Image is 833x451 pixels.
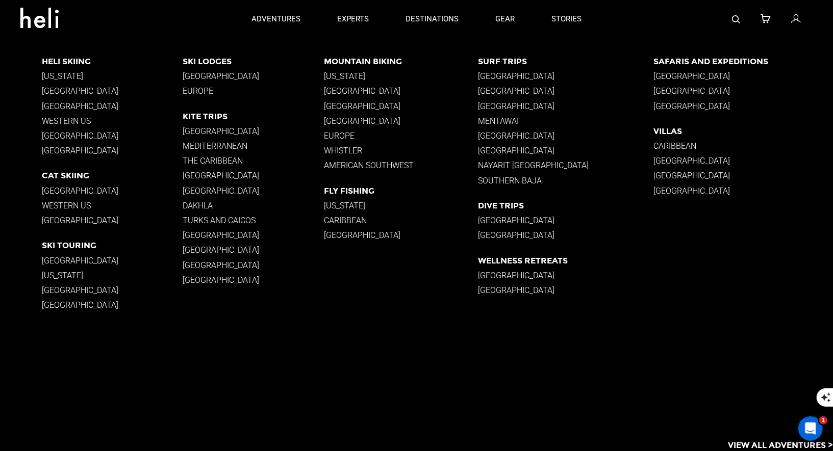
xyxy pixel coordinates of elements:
p: [GEOGRAPHIC_DATA] [324,86,478,96]
p: [GEOGRAPHIC_DATA] [324,116,478,126]
p: Villas [653,126,833,136]
p: [GEOGRAPHIC_DATA] [653,186,833,196]
p: [GEOGRAPHIC_DATA] [183,245,324,255]
img: search-bar-icon.svg [732,15,740,23]
p: [GEOGRAPHIC_DATA] [42,186,183,196]
p: [US_STATE] [42,71,183,81]
p: Ski Lodges [183,57,324,66]
p: [GEOGRAPHIC_DATA] [183,260,324,270]
p: The Caribbean [183,156,324,166]
p: Caribbean [653,141,833,151]
p: [GEOGRAPHIC_DATA] [183,275,324,285]
p: [GEOGRAPHIC_DATA] [42,101,183,111]
p: [GEOGRAPHIC_DATA] [653,86,833,96]
p: [GEOGRAPHIC_DATA] [42,131,183,141]
p: Western US [42,116,183,126]
p: Western US [42,201,183,210]
p: Cat Skiing [42,171,183,180]
p: Mentawai [478,116,654,126]
p: Mediterranean [183,141,324,151]
iframe: Intercom live chat [798,416,823,441]
p: [GEOGRAPHIC_DATA] [478,146,654,155]
p: Kite Trips [183,112,324,121]
p: [GEOGRAPHIC_DATA] [324,101,478,111]
p: Mountain Biking [324,57,478,66]
p: [GEOGRAPHIC_DATA] [42,216,183,225]
p: Surf Trips [478,57,654,66]
p: [GEOGRAPHIC_DATA] [478,101,654,111]
p: [GEOGRAPHIC_DATA] [183,126,324,136]
p: [US_STATE] [324,71,478,81]
p: Europe [324,131,478,141]
p: [GEOGRAPHIC_DATA] [324,230,478,240]
p: [US_STATE] [324,201,478,210]
p: [GEOGRAPHIC_DATA] [183,171,324,180]
p: [GEOGRAPHIC_DATA] [653,171,833,180]
p: Nayarit [GEOGRAPHIC_DATA] [478,161,654,170]
p: [GEOGRAPHIC_DATA] [183,186,324,196]
p: Southern Baja [478,176,654,185]
p: destinations [406,14,459,24]
p: [GEOGRAPHIC_DATA] [478,86,654,96]
p: [GEOGRAPHIC_DATA] [478,131,654,141]
p: [GEOGRAPHIC_DATA] [42,285,183,295]
p: adventures [251,14,300,24]
p: American Southwest [324,161,478,170]
p: [GEOGRAPHIC_DATA] [42,255,183,265]
p: Ski Touring [42,241,183,250]
p: Whistler [324,146,478,155]
p: [GEOGRAPHIC_DATA] [42,300,183,310]
p: Dakhla [183,201,324,210]
p: [GEOGRAPHIC_DATA] [42,146,183,155]
p: [GEOGRAPHIC_DATA] [183,71,324,81]
p: [GEOGRAPHIC_DATA] [653,101,833,111]
p: [GEOGRAPHIC_DATA] [478,285,654,295]
p: [GEOGRAPHIC_DATA] [478,230,654,240]
p: [GEOGRAPHIC_DATA] [478,216,654,225]
p: [US_STATE] [42,270,183,280]
p: Wellness Retreats [478,255,654,265]
p: [GEOGRAPHIC_DATA] [42,86,183,96]
p: Caribbean [324,216,478,225]
p: Turks and Caicos [183,216,324,225]
p: [GEOGRAPHIC_DATA] [478,270,654,280]
p: experts [337,14,369,24]
p: Safaris and Expeditions [653,57,833,66]
p: Heli Skiing [42,57,183,66]
p: Europe [183,86,324,96]
p: View All Adventures > [728,439,833,451]
p: [GEOGRAPHIC_DATA] [653,156,833,166]
p: Dive Trips [478,201,654,210]
p: [GEOGRAPHIC_DATA] [183,230,324,240]
p: [GEOGRAPHIC_DATA] [478,71,654,81]
p: [GEOGRAPHIC_DATA] [653,71,833,81]
p: Fly Fishing [324,186,478,196]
